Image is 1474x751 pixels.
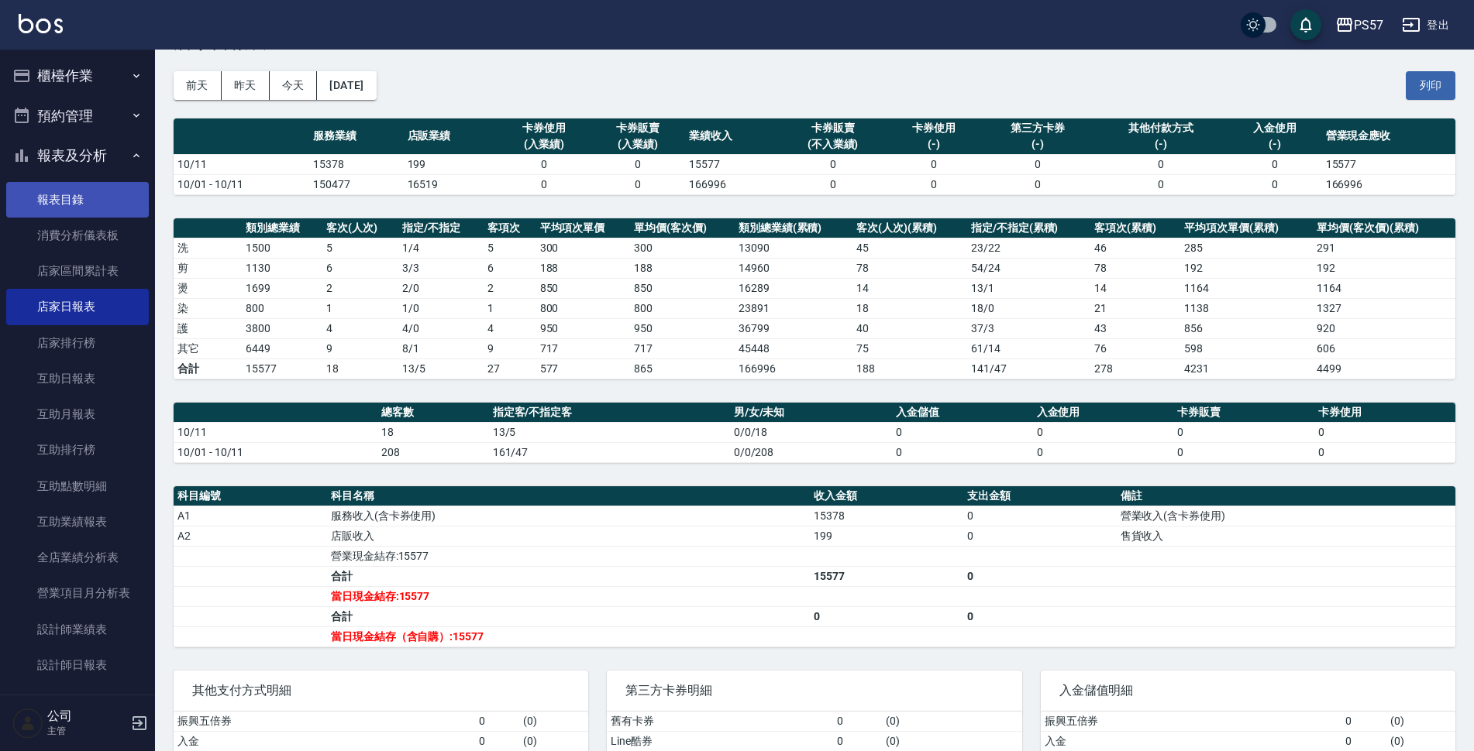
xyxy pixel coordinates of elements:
td: 0/0/208 [730,442,892,462]
td: 10/01 - 10/11 [174,442,377,462]
td: 0 [1033,442,1174,462]
td: 54 / 24 [967,258,1090,278]
td: 865 [630,358,735,379]
td: 23891 [735,298,853,318]
td: 9 [484,338,536,358]
td: 192 [1313,258,1455,278]
td: ( 0 ) [882,731,1022,751]
td: 23 / 22 [967,238,1090,258]
div: (入業績) [595,136,681,153]
td: 0 [779,154,887,174]
td: 0 [963,606,1117,626]
td: 856 [1180,318,1313,338]
button: [DATE] [317,71,376,100]
td: 15577 [685,154,779,174]
td: 16519 [404,174,498,194]
th: 備註 [1117,486,1455,506]
td: 1699 [242,278,322,298]
td: 1138 [1180,298,1313,318]
a: 設計師業績表 [6,612,149,647]
td: A2 [174,526,327,546]
td: 0 [1094,174,1228,194]
td: 當日現金結存:15577 [327,586,810,606]
th: 指定/不指定(累積) [967,218,1090,238]
th: 指定客/不指定客 [489,403,730,423]
td: ( 0 ) [882,712,1022,732]
a: 互助日報表 [6,361,149,396]
td: 3 / 3 [398,258,484,278]
td: 0 [833,731,882,751]
td: 76 [1090,338,1180,358]
td: 45 [852,238,966,258]
table: a dense table [174,403,1455,463]
div: 卡券使用 [501,120,587,136]
th: 類別總業績 [242,218,322,238]
td: 10/01 - 10/11 [174,174,309,194]
td: 0 [498,174,591,194]
td: 0 [1341,731,1386,751]
td: 950 [536,318,631,338]
td: 4 [484,318,536,338]
td: A1 [174,506,327,526]
td: 合計 [327,566,810,586]
td: 188 [630,258,735,278]
div: 第三方卡券 [984,120,1090,136]
td: 166996 [735,358,853,379]
a: 設計師日報表 [6,647,149,683]
td: 0 [475,712,519,732]
td: 營業現金結存:15577 [327,546,810,566]
th: 客次(人次) [322,218,398,238]
td: 800 [536,298,631,318]
span: 其他支付方式明細 [192,683,570,698]
th: 卡券販賣 [1173,403,1314,423]
div: PS57 [1354,15,1383,35]
span: 第三方卡券明細 [625,683,1003,698]
td: 其它 [174,338,242,358]
td: 43 [1090,318,1180,338]
table: a dense table [174,218,1455,379]
td: 850 [630,278,735,298]
td: 14960 [735,258,853,278]
th: 總客數 [377,403,488,423]
td: 800 [242,298,322,318]
th: 業績收入 [685,118,779,155]
td: 18 [377,422,488,442]
td: 剪 [174,258,242,278]
td: 0 [1094,154,1228,174]
td: 0 [591,154,685,174]
td: 150477 [309,174,403,194]
td: 0 [887,154,980,174]
td: 0 [892,422,1033,442]
td: 950 [630,318,735,338]
td: 13090 [735,238,853,258]
td: 161/47 [489,442,730,462]
td: 850 [536,278,631,298]
a: 設計師業績分析表 [6,683,149,718]
td: 0 [1228,174,1321,194]
td: 5 [322,238,398,258]
td: 920 [1313,318,1455,338]
th: 卡券使用 [1314,403,1455,423]
td: 13/5 [398,358,484,379]
td: 6 [484,258,536,278]
td: 0 [963,566,1117,586]
td: 8 / 1 [398,338,484,358]
td: 0 [980,154,1094,174]
td: 192 [1180,258,1313,278]
td: 0 [833,712,882,732]
td: Line酷券 [607,731,833,751]
td: ( 0 ) [519,731,588,751]
td: 45448 [735,338,853,358]
th: 單均價(客次價) [630,218,735,238]
div: (-) [1098,136,1224,153]
div: 卡券販賣 [783,120,883,136]
a: 店家區間累計表 [6,253,149,289]
th: 類別總業績(累積) [735,218,853,238]
td: 0 [980,174,1094,194]
td: 0 [1314,442,1455,462]
div: (-) [1231,136,1317,153]
th: 入金使用 [1033,403,1174,423]
td: 服務收入(含卡券使用) [327,506,810,526]
td: 16289 [735,278,853,298]
td: 13 / 1 [967,278,1090,298]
